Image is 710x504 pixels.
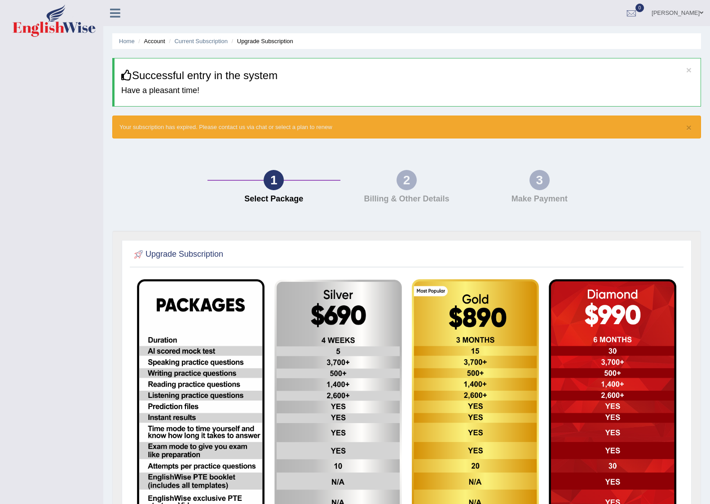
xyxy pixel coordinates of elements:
h4: Have a pleasant time! [121,86,694,95]
button: × [686,123,692,132]
button: × [686,65,692,75]
div: 3 [529,170,550,190]
li: Account [136,37,165,45]
h4: Select Package [212,195,336,204]
span: 0 [635,4,644,12]
a: Home [119,38,135,45]
div: Your subscription has expired. Please contact us via chat or select a plan to renew [112,116,701,138]
h2: Upgrade Subscription [132,248,223,261]
h3: Successful entry in the system [121,70,694,81]
h4: Billing & Other Details [345,195,469,204]
a: Current Subscription [174,38,228,45]
div: 2 [397,170,417,190]
div: 1 [264,170,284,190]
h4: Make Payment [477,195,601,204]
li: Upgrade Subscription [229,37,293,45]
